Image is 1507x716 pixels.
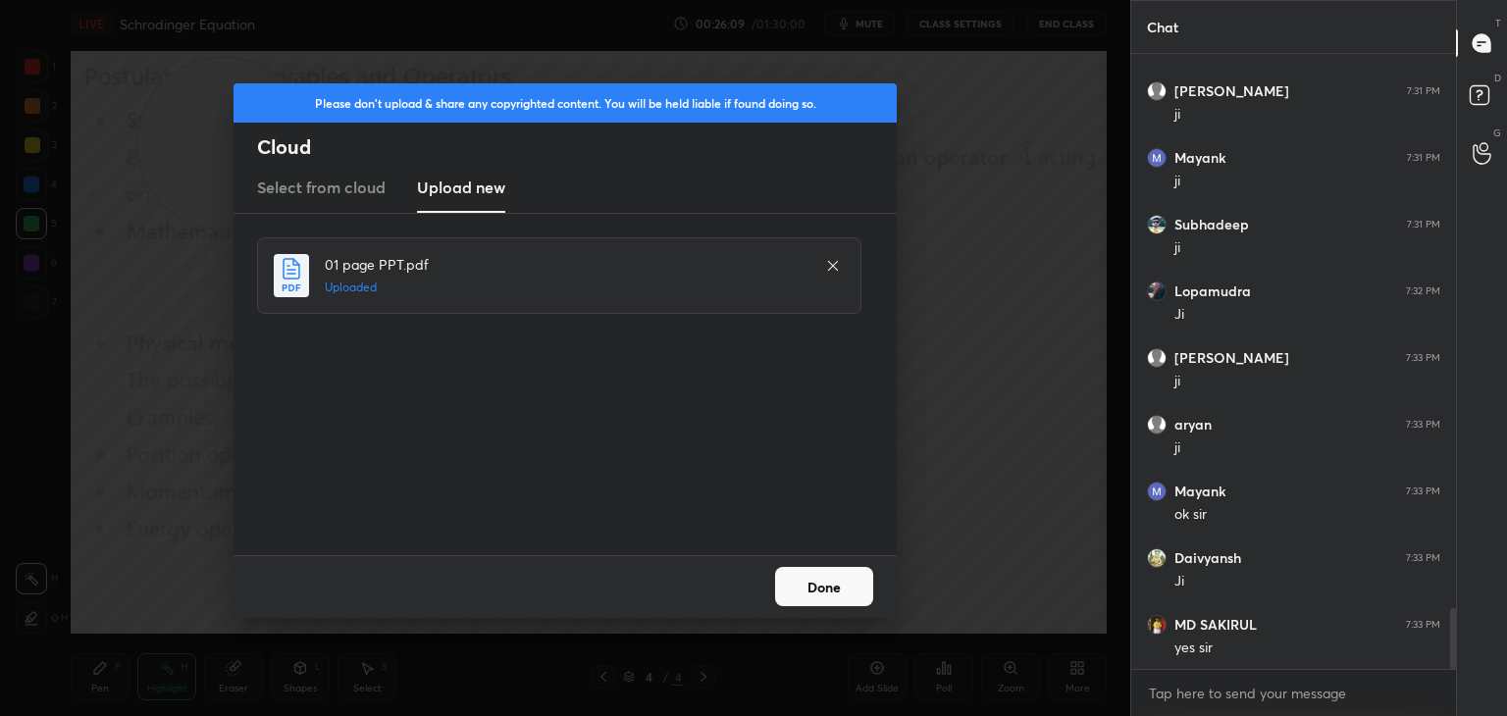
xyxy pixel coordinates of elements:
p: D [1494,71,1501,85]
div: 7:33 PM [1406,352,1440,364]
div: Ji [1174,305,1440,325]
h3: Upload new [417,176,505,199]
div: Please don't upload & share any copyrighted content. You will be held liable if found doing so. [234,83,897,123]
h6: [PERSON_NAME] [1174,82,1289,100]
img: 45418f7cc88746cfb40f41016138861c.jpg [1147,215,1167,234]
div: ji [1174,238,1440,258]
h6: aryan [1174,416,1212,434]
img: default.png [1147,81,1167,101]
h6: Mayank [1174,149,1225,167]
button: Done [775,567,873,606]
h6: Lopamudra [1174,282,1251,300]
img: default.png [1147,348,1167,368]
div: ji [1174,172,1440,191]
h6: [PERSON_NAME] [1174,349,1289,367]
h2: Cloud [257,134,897,160]
img: default.png [1147,415,1167,435]
p: Chat [1131,1,1194,53]
h6: Subhadeep [1174,216,1249,233]
img: e2263661c0e24aa6bffd30a737da932d.jpg [1147,548,1167,568]
div: ok sir [1174,505,1440,525]
img: ac7fa03d3ffa4a81aebaf1466f05faf2.jpg [1147,281,1167,301]
div: 7:33 PM [1406,552,1440,564]
div: 7:33 PM [1406,486,1440,497]
div: 7:33 PM [1406,619,1440,631]
div: yes sir [1174,639,1440,658]
h6: Daivyansh [1174,549,1241,567]
div: 7:31 PM [1407,85,1440,97]
div: Ji [1174,572,1440,591]
p: G [1493,126,1501,140]
p: T [1495,16,1501,30]
div: grid [1131,54,1456,670]
img: AEdFTp4niEF0jpRGbli7zJ19e047ZNbcoXHmJFNHwTTJ=s96-c [1147,615,1167,635]
div: 7:33 PM [1406,419,1440,431]
h5: Uploaded [325,279,805,296]
div: ji [1174,438,1440,458]
div: 7:31 PM [1407,219,1440,230]
h6: Mayank [1174,483,1225,500]
h4: 01 page PPT.pdf [325,254,805,275]
div: 7:31 PM [1407,152,1440,164]
div: ji [1174,105,1440,125]
div: 7:32 PM [1406,285,1440,297]
div: ji [1174,372,1440,391]
img: b8884a13cedf4a41ba7946d42eba4055.49630176_3 [1147,482,1167,501]
img: b8884a13cedf4a41ba7946d42eba4055.49630176_3 [1147,148,1167,168]
h6: MD SAKIRUL [1174,616,1257,634]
